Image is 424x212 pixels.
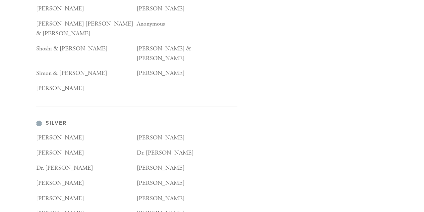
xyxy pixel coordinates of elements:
[36,194,84,202] span: [PERSON_NAME]
[36,4,137,14] p: [PERSON_NAME]
[137,19,237,29] p: Anonymous
[36,148,137,158] p: [PERSON_NAME]
[36,120,42,126] img: pp-silver.svg
[137,148,237,158] p: Dr. [PERSON_NAME]
[36,69,137,78] p: Simon & [PERSON_NAME]
[137,133,237,143] p: [PERSON_NAME]
[36,120,237,126] h3: Silver
[137,5,185,12] span: [PERSON_NAME]
[36,134,84,141] span: [PERSON_NAME]
[36,19,137,39] p: [PERSON_NAME] [PERSON_NAME] & [PERSON_NAME]
[36,164,93,172] span: Dr. [PERSON_NAME]
[36,179,84,187] span: [PERSON_NAME]
[137,163,237,173] p: [PERSON_NAME]
[137,69,237,78] p: [PERSON_NAME]
[137,44,237,63] p: [PERSON_NAME] & [PERSON_NAME]
[36,84,84,92] span: [PERSON_NAME]
[137,178,237,188] p: [PERSON_NAME]
[137,194,237,203] p: [PERSON_NAME]
[36,44,137,54] p: Shoshi & [PERSON_NAME]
